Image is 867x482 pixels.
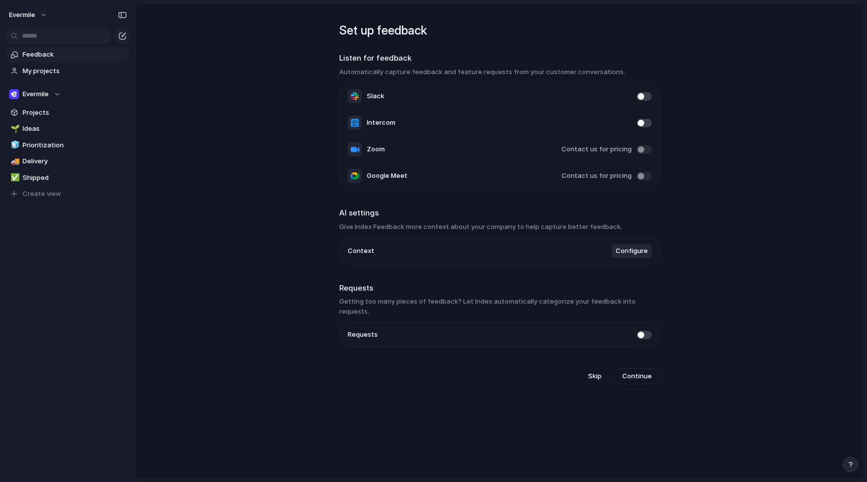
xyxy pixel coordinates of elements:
h1: Set up feedback [339,22,660,40]
h2: Requests [339,283,660,294]
span: Shipped [23,173,127,183]
span: Feedback [23,50,127,60]
span: Create view [23,189,61,199]
span: Delivery [23,156,127,166]
span: Slack [367,91,384,101]
a: 🌱Ideas [5,121,130,136]
span: Continue [622,371,652,381]
a: Projects [5,105,130,120]
span: Evermile [9,10,35,20]
span: Evermile [23,89,49,99]
h3: Give Index Feedback more context about your company to help capture better feedback. [339,222,660,232]
h2: AI settings [339,207,660,219]
a: 🚚Delivery [5,154,130,169]
span: Google Meet [367,171,407,181]
span: Context [348,246,374,256]
a: Feedback [5,47,130,62]
span: Configure [616,246,648,256]
span: Prioritization [23,140,127,150]
button: Configure [612,244,652,258]
div: 🧊 [11,139,18,151]
span: Projects [23,108,127,118]
span: Contact us for pricing [561,171,632,181]
button: 🌱 [9,124,19,134]
h3: Getting too many pieces of feedback? Let Index automatically categorize your feedback into requests. [339,297,660,316]
button: Continue [614,368,660,384]
h3: Automatically capture feedback and feature requests from your customer conversations. [339,67,660,77]
span: Ideas [23,124,127,134]
div: 🌱 [11,123,18,135]
button: Evermile [5,87,130,102]
span: Skip [588,371,602,381]
button: Skip [580,368,610,384]
button: Create view [5,186,130,201]
span: Intercom [367,118,395,128]
span: My projects [23,66,127,76]
h2: Listen for feedback [339,53,660,64]
button: ✅ [9,173,19,183]
button: 🧊 [9,140,19,150]
a: 🧊Prioritization [5,138,130,153]
div: 🚚 [11,156,18,167]
div: ✅ [11,172,18,183]
a: My projects [5,64,130,79]
span: Zoom [367,144,385,154]
span: Contact us for pricing [561,144,632,154]
button: 🚚 [9,156,19,166]
button: Evermile [5,7,53,23]
a: ✅Shipped [5,170,130,185]
span: Requests [348,330,378,340]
